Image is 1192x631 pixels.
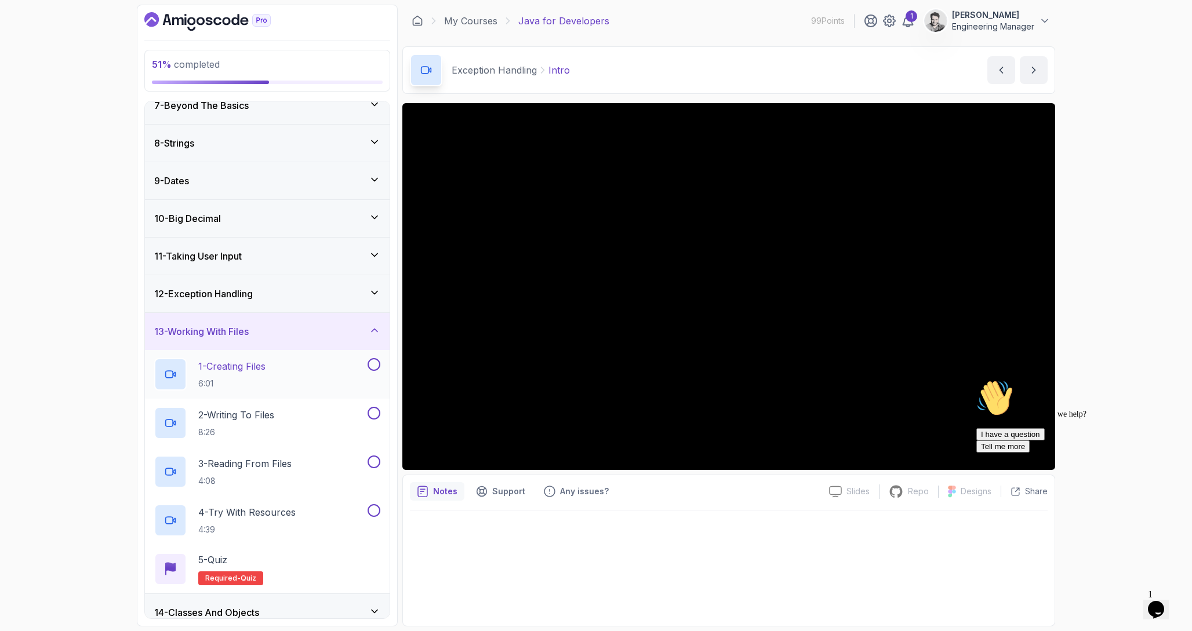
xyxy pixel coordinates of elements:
div: 1 [906,10,917,22]
button: previous content [987,56,1015,84]
p: 4:39 [198,524,296,535]
p: 5 - Quiz [198,553,227,567]
button: 2-Writing To Files8:26 [154,407,380,439]
p: Notes [433,486,457,497]
p: Engineering Manager [952,21,1034,32]
div: 👋Hi! How can we help?I have a questionTell me more [5,5,213,78]
img: user profile image [925,10,947,32]
a: Dashboard [412,15,423,27]
button: 9-Dates [145,162,390,199]
button: 11-Taking User Input [145,238,390,275]
h3: 13 - Working With Files [154,324,249,338]
span: quiz [241,574,256,583]
button: I have a question [5,53,73,65]
button: Tell me more [5,65,58,78]
iframe: chat widget [972,375,1180,579]
p: Repo [908,486,929,497]
h3: 10 - Big Decimal [154,211,221,225]
p: Designs [961,486,991,497]
iframe: chat widget [1143,585,1180,619]
h3: 9 - Dates [154,174,189,188]
span: 51 % [152,59,172,70]
p: 8:26 [198,426,274,438]
button: 3-Reading From Files4:08 [154,455,380,488]
h3: 7 - Beyond The Basics [154,99,249,112]
p: 2 - Writing To Files [198,408,274,422]
button: 8-Strings [145,125,390,162]
p: 99 Points [811,15,845,27]
p: Slides [846,486,870,497]
p: 4 - Try With Resources [198,505,296,519]
h3: 11 - Taking User Input [154,249,242,263]
button: 4-Try With Resources4:39 [154,504,380,537]
p: [PERSON_NAME] [952,9,1034,21]
p: Exception Handling [452,63,537,77]
span: completed [152,59,220,70]
p: 3 - Reading From Files [198,457,292,470]
button: 13-Working With Files [145,313,390,350]
button: next content [1020,56,1048,84]
button: 14-Classes And Objects [145,594,390,631]
button: 5-QuizRequired-quiz [154,553,380,585]
button: 12-Exception Handling [145,275,390,312]
p: Any issues? [560,486,609,497]
button: user profile image[PERSON_NAME]Engineering Manager [924,9,1051,32]
h3: 12 - Exception Handling [154,287,253,301]
p: Java for Developers [518,14,609,28]
button: 7-Beyond The Basics [145,87,390,124]
h3: 8 - Strings [154,136,194,150]
button: 1-Creating Files6:01 [154,358,380,391]
p: 4:08 [198,475,292,487]
button: Support button [469,482,532,501]
p: Support [492,486,525,497]
p: Intro [548,63,570,77]
img: :wave: [5,5,42,42]
button: notes button [410,482,464,501]
a: My Courses [444,14,497,28]
span: Required- [205,574,241,583]
p: 6:01 [198,378,266,389]
button: Feedback button [537,482,616,501]
h3: 14 - Classes And Objects [154,606,259,619]
iframe: 1 - Intro [402,103,1055,470]
a: Dashboard [144,12,297,31]
button: 10-Big Decimal [145,200,390,237]
a: 1 [901,14,915,28]
span: Hi! How can we help? [5,35,115,43]
p: 1 - Creating Files [198,359,266,373]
